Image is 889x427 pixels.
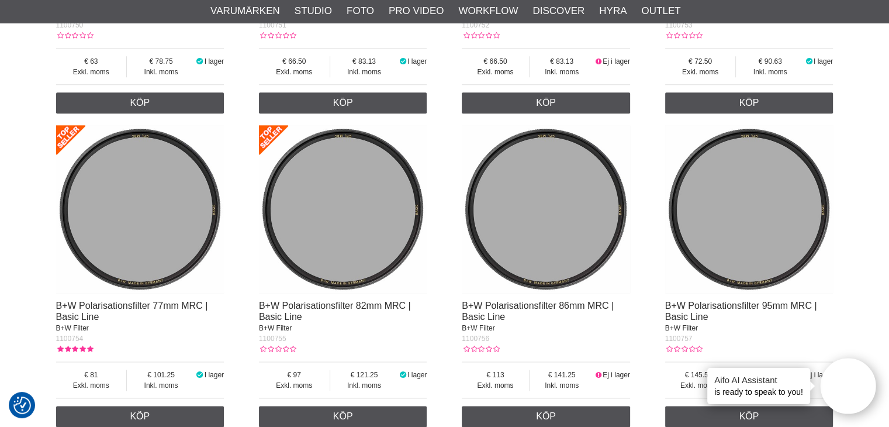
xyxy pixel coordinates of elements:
span: 1100753 [665,21,693,29]
span: Inkl. moms [736,67,804,77]
span: 141.25 [530,370,594,380]
a: B+W Polarisationsfilter 86mm MRC | Basic Line [462,301,614,322]
a: Workflow [458,4,518,19]
span: Inkl. moms [127,67,195,77]
a: Köp [462,406,630,427]
a: Köp [56,92,224,113]
span: Ej i lager [603,371,630,379]
span: Ej i lager [603,57,630,66]
span: Exkl. moms [462,67,529,77]
span: I lager [205,57,224,66]
span: I lager [407,57,427,66]
i: I lager [804,57,814,66]
a: B+W Polarisationsfilter 82mm MRC | Basic Line [259,301,411,322]
span: Exkl. moms [259,67,330,77]
span: Exkl. moms [259,380,330,391]
i: I lager [398,371,407,379]
span: Inkl. moms [530,380,594,391]
span: 83.13 [530,56,594,67]
span: Inkl. moms [330,67,399,77]
span: Ej i lager [805,371,833,379]
a: B+W Polarisationsfilter 95mm MRC | Basic Line [665,301,817,322]
a: B+W Polarisationsfilter 77mm MRC | Basic Line [56,301,208,322]
span: 90.63 [736,56,804,67]
span: 145.50 [665,370,732,380]
span: Exkl. moms [56,67,127,77]
span: 66.50 [259,56,330,67]
img: B+W Polarisationsfilter 77mm MRC | Basic Line [56,125,224,294]
a: Hyra [599,4,627,19]
div: Kundbetyg: 0 [665,344,703,354]
span: 113 [462,370,529,380]
span: 1100754 [56,335,84,343]
i: I lager [195,57,205,66]
span: I lager [407,371,427,379]
div: Kundbetyg: 0 [259,344,296,354]
span: Exkl. moms [56,380,127,391]
div: Kundbetyg: 0 [665,30,703,41]
div: is ready to speak to you! [707,368,810,404]
a: Köp [259,92,427,113]
span: B+W Filter [665,324,698,332]
div: Kundbetyg: 5.00 [56,344,94,354]
img: Revisit consent button [13,397,31,414]
span: 63 [56,56,127,67]
span: 1100755 [259,335,286,343]
span: B+W Filter [259,324,292,332]
span: 1100752 [462,21,489,29]
span: 121.25 [330,370,399,380]
a: Discover [532,4,584,19]
a: Köp [56,406,224,427]
span: B+W Filter [56,324,89,332]
div: Kundbetyg: 0 [462,30,499,41]
span: I lager [814,57,833,66]
span: Exkl. moms [462,380,529,391]
span: I lager [205,371,224,379]
a: Pro Video [389,4,444,19]
span: 1100750 [56,21,84,29]
a: Outlet [641,4,680,19]
span: 78.75 [127,56,195,67]
span: 66.50 [462,56,529,67]
div: Kundbetyg: 0 [259,30,296,41]
a: Köp [665,406,833,427]
i: Ej i lager [594,57,603,66]
a: Köp [462,92,630,113]
i: I lager [398,57,407,66]
span: 97 [259,370,330,380]
h4: Aifo AI Assistant [714,374,803,386]
span: 101.25 [127,370,195,380]
i: Ej i lager [594,371,603,379]
span: Exkl. moms [665,67,736,77]
div: Kundbetyg: 0 [56,30,94,41]
button: Samtyckesinställningar [13,395,31,416]
a: Köp [665,92,833,113]
span: 1100756 [462,335,489,343]
a: Köp [259,406,427,427]
span: 81 [56,370,127,380]
img: B+W Polarisationsfilter 82mm MRC | Basic Line [259,125,427,294]
span: 1100757 [665,335,693,343]
span: Inkl. moms [330,380,399,391]
span: Inkl. moms [530,67,594,77]
img: B+W Polarisationsfilter 95mm MRC | Basic Line [665,125,833,294]
a: Studio [295,4,332,19]
a: Foto [347,4,374,19]
i: I lager [195,371,205,379]
span: Inkl. moms [127,380,195,391]
span: B+W Filter [462,324,494,332]
span: 72.50 [665,56,736,67]
div: Kundbetyg: 0 [462,344,499,354]
span: 1100751 [259,21,286,29]
img: B+W Polarisationsfilter 86mm MRC | Basic Line [462,125,630,294]
a: Varumärken [210,4,280,19]
span: Exkl. moms [665,380,732,391]
span: 83.13 [330,56,399,67]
